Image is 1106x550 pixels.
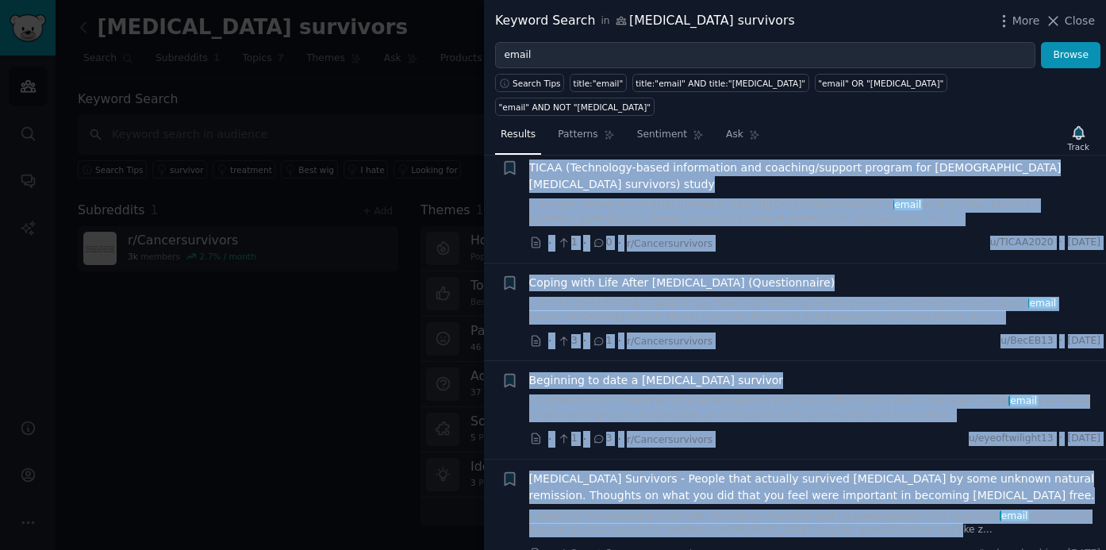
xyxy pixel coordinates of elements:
[557,432,577,446] span: 1
[1045,13,1095,29] button: Close
[499,102,651,113] div: "email" AND NOT "[MEDICAL_DATA]"
[636,78,805,89] div: title:"email" AND title:"[MEDICAL_DATA]"
[552,122,620,155] a: Patterns
[1012,13,1040,29] span: More
[601,14,609,29] span: in
[592,432,612,446] span: 3
[583,431,586,448] span: ·
[818,78,943,89] div: "email" OR "[MEDICAL_DATA]"
[893,199,923,210] span: email
[1000,334,1053,348] span: u/BecEB13
[529,198,1101,226] a: ... for you. Details are at [[URL][DOMAIN_NAME]]([URL][DOMAIN_NAME]) oremailus at [[EMAIL_ADDRESS...
[495,42,1035,69] input: Try a keyword related to your business
[558,128,597,142] span: Patterns
[1068,141,1089,152] div: Track
[627,434,712,445] span: r/Cancersurvivors
[529,394,1101,422] a: ...e interested in a coworker a few weeks ago and after some office flirting and a exchanging a f...
[637,128,687,142] span: Sentiment
[513,78,561,89] span: Search Tips
[1062,121,1095,155] button: Track
[632,74,809,92] a: title:"email" AND title:"[MEDICAL_DATA]"
[501,128,536,142] span: Results
[529,510,1101,537] a: ...asked by the oncologist what I did, the health insurance sent no questionnaire, I did receive ...
[1068,236,1100,250] span: [DATE]
[815,74,947,92] a: "email" OR "[MEDICAL_DATA]"
[1068,334,1100,348] span: [DATE]
[592,236,612,250] span: 0
[627,238,712,249] span: r/Cancersurvivors
[495,122,541,155] a: Results
[632,122,709,155] a: Sentiment
[548,235,551,252] span: ·
[618,431,621,448] span: ·
[1000,510,1029,521] span: email
[1059,334,1062,348] span: ·
[627,336,712,347] span: r/Cancersurvivors
[990,236,1054,250] span: u/TICAA2020
[529,372,784,389] a: Beginning to date a [MEDICAL_DATA] survivor
[1028,298,1058,309] span: email
[557,236,577,250] span: 1
[529,160,1101,193] a: TICAA (Technology-based information and coaching/support program for [DEMOGRAPHIC_DATA] [MEDICAL_...
[1068,432,1100,446] span: [DATE]
[618,235,621,252] span: ·
[495,98,655,116] a: "email" AND NOT "[MEDICAL_DATA]"
[996,13,1040,29] button: More
[529,275,835,291] a: Coping with Life After [MEDICAL_DATA] (Questionnaire)
[969,432,1054,446] span: u/eyeoftwilight13
[583,235,586,252] span: ·
[548,431,551,448] span: ·
[574,78,624,89] div: title:"email"
[529,297,1101,325] a: ...ith life after [MEDICAL_DATA]. If you have any further questions please do not hesitate to ask...
[495,11,795,31] div: Keyword Search [MEDICAL_DATA] survivors
[557,334,577,348] span: 3
[1065,13,1095,29] span: Close
[570,74,627,92] a: title:"email"
[1059,432,1062,446] span: ·
[529,471,1101,504] a: [MEDICAL_DATA] Survivors - People that actually survived [MEDICAL_DATA] by some unknown natural r...
[1059,236,1062,250] span: ·
[726,128,743,142] span: Ask
[495,74,564,92] button: Search Tips
[1008,395,1038,406] span: email
[618,333,621,349] span: ·
[548,333,551,349] span: ·
[592,334,612,348] span: 1
[1041,42,1100,69] button: Browse
[583,333,586,349] span: ·
[720,122,766,155] a: Ask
